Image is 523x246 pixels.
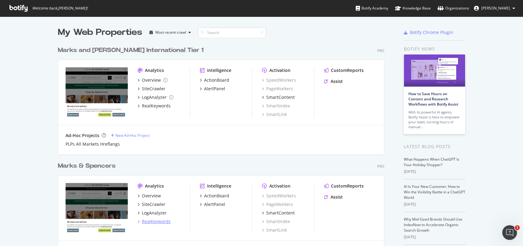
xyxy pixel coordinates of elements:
a: New Ad-Hoc Project [111,133,150,138]
div: LogAnalyzer [142,94,167,100]
div: Assist [331,78,343,84]
div: Most recent crawl [155,31,186,34]
a: PageWorkers [262,201,293,207]
div: With its powerful AI agents, Botify Assist is here to empower your team, turning hours of manual… [408,110,460,129]
div: Latest Blog Posts [404,143,465,150]
div: RealKeywords [142,218,171,225]
div: Knowledge Base [395,5,431,11]
div: Marks & Spencers [58,162,116,170]
a: RealKeywords [138,218,171,225]
div: Organizations [438,5,469,11]
div: SmartContent [266,210,295,216]
div: [DATE] [404,234,465,240]
a: Overview [138,77,168,83]
img: www.marksandspencer.com/ [66,183,128,233]
span: Andrea Scalia [481,6,510,11]
a: ActionBoard [200,77,229,83]
div: Intelligence [207,183,231,189]
div: CustomReports [331,67,364,73]
a: CustomReports [324,183,364,189]
input: Search [198,27,266,38]
div: Analytics [145,183,164,189]
button: [PERSON_NAME] [469,3,520,13]
div: Overview [142,77,161,83]
div: Botify Chrome Plugin [410,29,453,35]
a: What Happens When ChatGPT Is Your Holiday Shopper? [404,157,459,167]
div: Pro [377,48,384,53]
a: AlertPanel [200,201,225,207]
iframe: Intercom live chat [502,225,517,240]
div: RealKeywords [142,103,171,109]
a: SmartContent [262,94,295,100]
div: SmartContent [266,94,295,100]
button: Most recent crawl [147,28,193,37]
div: Intelligence [207,67,231,73]
a: PLPs All Markets Hreflangs [66,141,120,147]
div: Assist [331,194,343,200]
a: Assist [324,78,343,84]
div: SiteCrawler [142,201,165,207]
a: AlertPanel [200,86,225,92]
div: SiteCrawler [142,86,165,92]
a: SmartLink [262,111,287,117]
div: LogAnalyzer [142,210,167,216]
a: LogAnalyzer [138,210,167,216]
div: Botify Academy [356,5,388,11]
a: How to Save Hours on Content and Research Workflows with Botify Assist [408,91,458,107]
div: New Ad-Hoc Project [116,133,150,138]
a: Overview [138,193,161,199]
a: Why Mid-Sized Brands Should Use IndexNow to Accelerate Organic Search Growth [404,217,462,233]
div: AlertPanel [204,86,225,92]
div: ActionBoard [204,193,229,199]
a: SiteCrawler [138,201,165,207]
a: AI Is Your New Customer: How to Win the Visibility Battle in a ChatGPT World [404,184,465,200]
div: [DATE] [404,202,465,207]
a: Assist [324,194,343,200]
div: Botify news [404,46,465,52]
a: SmartIndex [262,103,290,109]
img: How to Save Hours on Content and Research Workflows with Botify Assist [404,54,465,87]
a: SpeedWorkers [262,77,296,83]
div: My Web Properties [58,26,142,39]
a: Marks & Spencers [58,162,118,170]
div: Activation [269,183,290,189]
a: CustomReports [324,67,364,73]
a: SmartLink [262,227,287,233]
a: PageWorkers [262,86,293,92]
a: SpeedWorkers [262,193,296,199]
a: LogAnalyzer [138,94,173,100]
div: CustomReports [331,183,364,189]
img: www.marksandspencer.com [66,67,128,117]
div: ActionBoard [204,77,229,83]
span: Welcome back, [PERSON_NAME] ! [32,6,88,11]
a: Marks and [PERSON_NAME] International Tier 1 [58,46,206,55]
div: Ad-Hoc Projects [66,132,99,139]
a: RealKeywords [138,103,171,109]
div: Pro [377,164,384,169]
a: SmartIndex [262,218,290,225]
div: Marks and [PERSON_NAME] International Tier 1 [58,46,203,55]
a: Botify Chrome Plugin [404,29,453,35]
div: Activation [269,67,290,73]
a: SmartContent [262,210,295,216]
div: Overview [142,193,161,199]
div: AlertPanel [204,201,225,207]
span: 1 [515,225,520,230]
a: SiteCrawler [138,86,165,92]
div: [DATE] [404,169,465,174]
a: ActionBoard [200,193,229,199]
div: Analytics [145,67,164,73]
